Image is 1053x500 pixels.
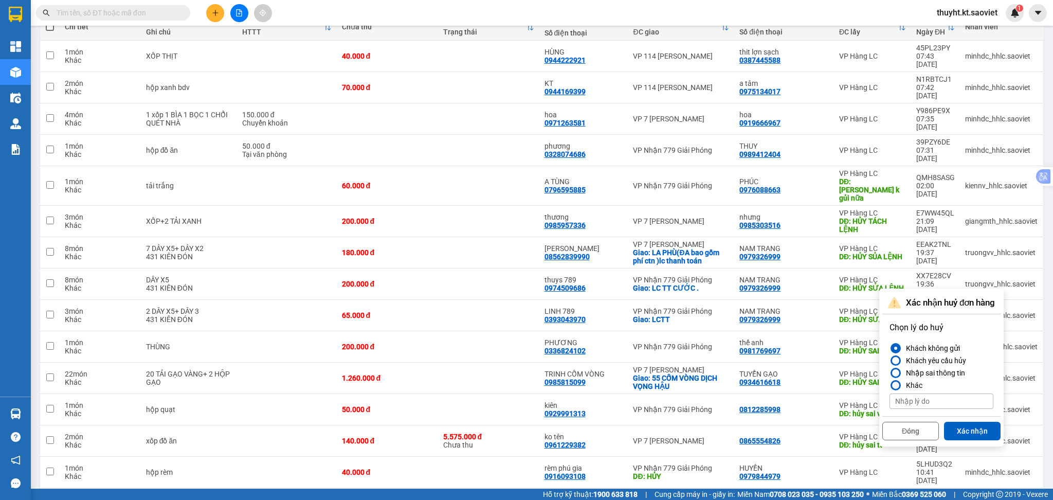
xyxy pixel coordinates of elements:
[739,464,829,472] div: HUYỀN
[739,378,780,386] div: 0934616618
[916,28,947,36] div: Ngày ĐH
[342,405,433,414] div: 50.000 đ
[11,432,21,442] span: question-circle
[342,468,433,476] div: 40.000 đ
[544,378,586,386] div: 0985815099
[633,146,729,154] div: VP Nhận 779 Giải Phóng
[839,441,906,449] div: DĐ: hủy sai tt
[342,437,433,445] div: 140.000 đ
[438,13,539,41] th: Toggle SortBy
[9,7,22,22] img: logo-vxr
[65,150,136,158] div: Khác
[633,217,729,225] div: VP 7 [PERSON_NAME]
[146,253,232,261] div: 431 KIÊN ĐÓN
[443,433,534,441] div: 5.575.000 đ
[739,307,829,315] div: NAM TRANG
[11,455,21,465] span: notification
[1033,8,1043,17] span: caret-down
[146,52,232,60] div: XỐP THỊT
[242,111,332,119] div: 150.000 đ
[739,437,780,445] div: 0865554826
[633,52,729,60] div: VP 114 [PERSON_NAME]
[544,213,623,221] div: thương
[839,217,906,234] div: DĐ: HỦY TÁCH LỆNH
[342,311,433,319] div: 65.000 đ
[739,370,829,378] div: TUYỂN GẠO
[965,115,1038,123] div: minhdc_hhlc.saoviet
[544,315,586,324] div: 0393043970
[954,489,955,500] span: |
[633,240,729,248] div: VP 7 [PERSON_NAME]
[902,379,922,391] div: Khác
[739,276,829,284] div: NAM TRANG
[544,244,623,253] div: QUỲNH HẬU
[916,468,955,485] div: 10:41 [DATE]
[739,119,780,127] div: 0919666967
[633,284,729,292] div: Giao: LC TT CƯỚC .
[65,276,136,284] div: 8 món
[65,370,136,378] div: 22 món
[146,405,232,414] div: hộp quạt
[259,9,266,16] span: aim
[739,338,829,347] div: thế anh
[965,23,1038,31] div: Nhân viên
[916,248,955,265] div: 19:37 [DATE]
[770,490,864,498] strong: 0708 023 035 - 0935 103 250
[916,44,955,52] div: 45PL23PY
[944,422,1001,440] button: Xác nhận
[839,209,906,217] div: VP Hàng LC
[544,111,623,119] div: hoa
[889,394,993,409] input: Nhập lý do
[65,186,136,194] div: Khác
[739,111,829,119] div: hoa
[544,186,586,194] div: 0796595885
[739,244,829,253] div: NAM TRANG
[544,441,586,449] div: 0961229382
[739,405,780,414] div: 0812285998
[593,490,638,498] strong: 1900 633 818
[544,48,623,56] div: HÙNG
[872,489,946,500] span: Miền Bắc
[544,472,586,480] div: 0916093108
[965,248,1038,257] div: truongvv_hhlc.saoviet
[739,48,829,56] div: thit lợn sạch
[839,115,906,123] div: VP Hàng LC
[633,83,729,92] div: VP 114 [PERSON_NAME]
[965,83,1038,92] div: minhdc_hhlc.saoviet
[230,4,248,22] button: file-add
[146,343,232,351] div: THÙNG
[902,342,960,354] div: Khách không gửi
[544,56,586,64] div: 0944222921
[65,48,136,56] div: 1 món
[10,118,21,129] img: warehouse-icon
[65,23,136,31] div: Chi tiết
[839,244,906,253] div: VP Hàng LC
[146,182,232,190] div: tải trắng
[544,347,586,355] div: 0336824102
[839,433,906,441] div: VP Hàng LC
[1016,5,1023,12] sup: 1
[65,111,136,119] div: 4 món
[146,276,232,284] div: DÂY X5
[65,464,136,472] div: 1 món
[146,315,232,324] div: 431 KIÊN ĐÓN
[628,13,734,41] th: Toggle SortBy
[235,9,243,16] span: file-add
[65,307,136,315] div: 3 món
[739,315,780,324] div: 0979326999
[342,343,433,351] div: 200.000 đ
[839,177,906,202] div: DĐ: huỷ khánh k gủi nữa
[633,437,729,445] div: VP 7 [PERSON_NAME]
[43,9,50,16] span: search
[739,347,780,355] div: 0981769697
[739,284,780,292] div: 0979326999
[916,272,955,280] div: XX7E28CV
[57,7,178,19] input: Tìm tên, số ĐT hoặc mã đơn
[65,119,136,127] div: Khác
[65,253,136,261] div: Khác
[916,173,955,182] div: QMH8SASG
[633,248,729,265] div: Giao: LA PHÙ(ĐA bao gồm phí ctn )lc thanh toán
[544,433,623,441] div: ko tên
[212,9,219,16] span: plus
[911,13,960,41] th: Toggle SortBy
